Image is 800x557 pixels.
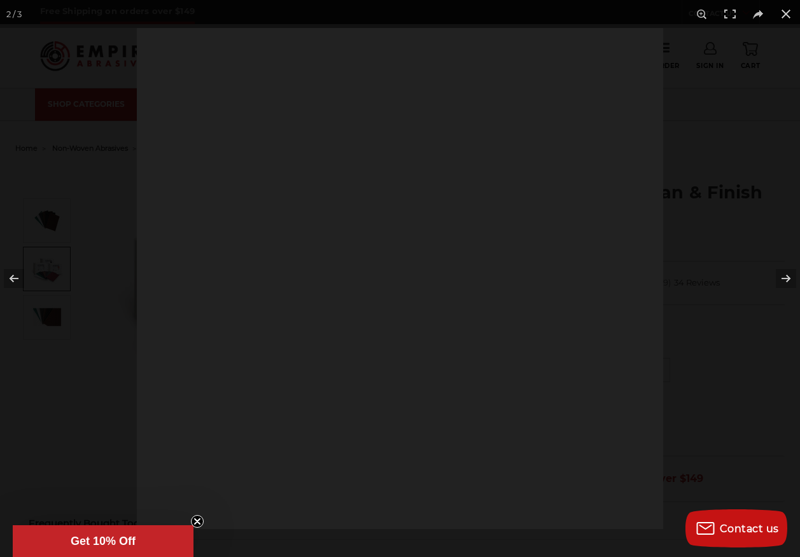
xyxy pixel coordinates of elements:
button: Contact us [685,509,787,547]
button: Close teaser [191,515,204,528]
button: Next (arrow right) [755,247,800,310]
span: Get 10% Off [71,535,136,547]
span: Contact us [720,523,779,535]
div: Get 10% OffClose teaser [13,525,193,557]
